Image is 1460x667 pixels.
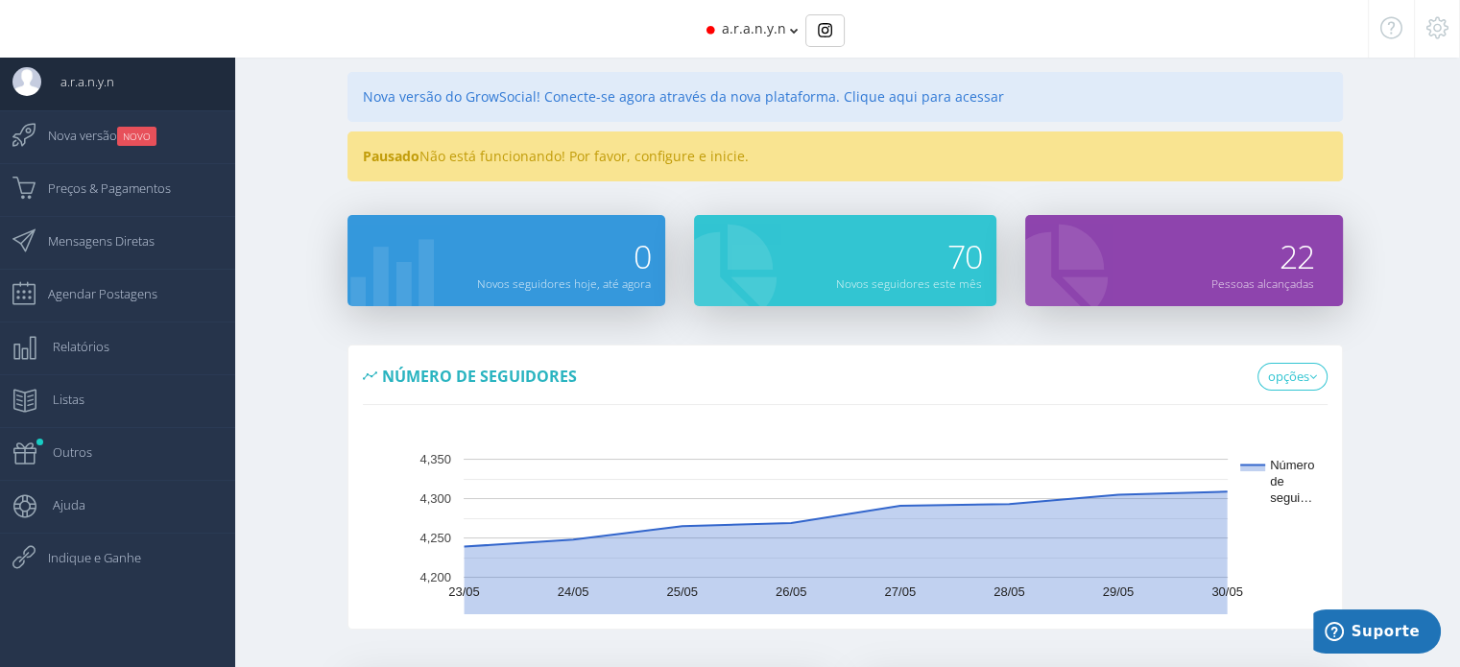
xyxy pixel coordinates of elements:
small: NOVO [117,127,156,146]
div: Nova versão do GrowSocial! Conecte-se agora através da nova plataforma. Clique aqui para acessar [347,72,1343,122]
a: opções [1257,363,1328,392]
svg: A chart. [363,422,1328,614]
text: 24/05 [558,585,589,600]
text: 4,250 [419,532,451,546]
text: segui… [1270,491,1312,506]
span: a.r.a.n.y.n [722,19,786,37]
text: 27/05 [884,585,916,600]
span: Mensagens Diretas [29,217,155,265]
img: User Image [12,67,41,96]
div: Não está funcionando! Por favor, configure e inicie. [347,131,1343,181]
text: 25/05 [666,585,698,600]
span: Listas [34,375,84,423]
img: Instagram_simple_icon.svg [818,23,832,37]
span: Agendar Postagens [29,270,157,318]
span: 70 [947,234,982,278]
iframe: Abre um widget para que você possa encontrar mais informações [1313,609,1441,657]
strong: Pausado [363,147,419,165]
span: Preços & Pagamentos [29,164,171,212]
text: 23/05 [448,585,480,600]
span: Indique e Ganhe [29,534,141,582]
text: 30/05 [1211,585,1243,600]
small: Novos seguidores este mês [836,275,982,291]
span: a.r.a.n.y.n [41,58,114,106]
span: 0 [634,234,651,278]
span: Nova versão [29,111,156,159]
text: 28/05 [993,585,1025,600]
span: Ajuda [34,481,85,529]
span: Relatórios [34,322,109,370]
text: 26/05 [776,585,807,600]
span: Número de seguidores [382,366,577,387]
div: Basic example [805,14,845,47]
span: 22 [1280,234,1314,278]
small: Pessoas alcançadas [1211,275,1314,291]
text: Número [1270,459,1314,473]
text: 4,300 [419,492,451,507]
text: 4,350 [419,453,451,467]
small: Novos seguidores hoje, até agora [477,275,651,291]
text: 4,200 [419,571,451,585]
span: Outros [34,428,92,476]
text: 29/05 [1102,585,1134,600]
